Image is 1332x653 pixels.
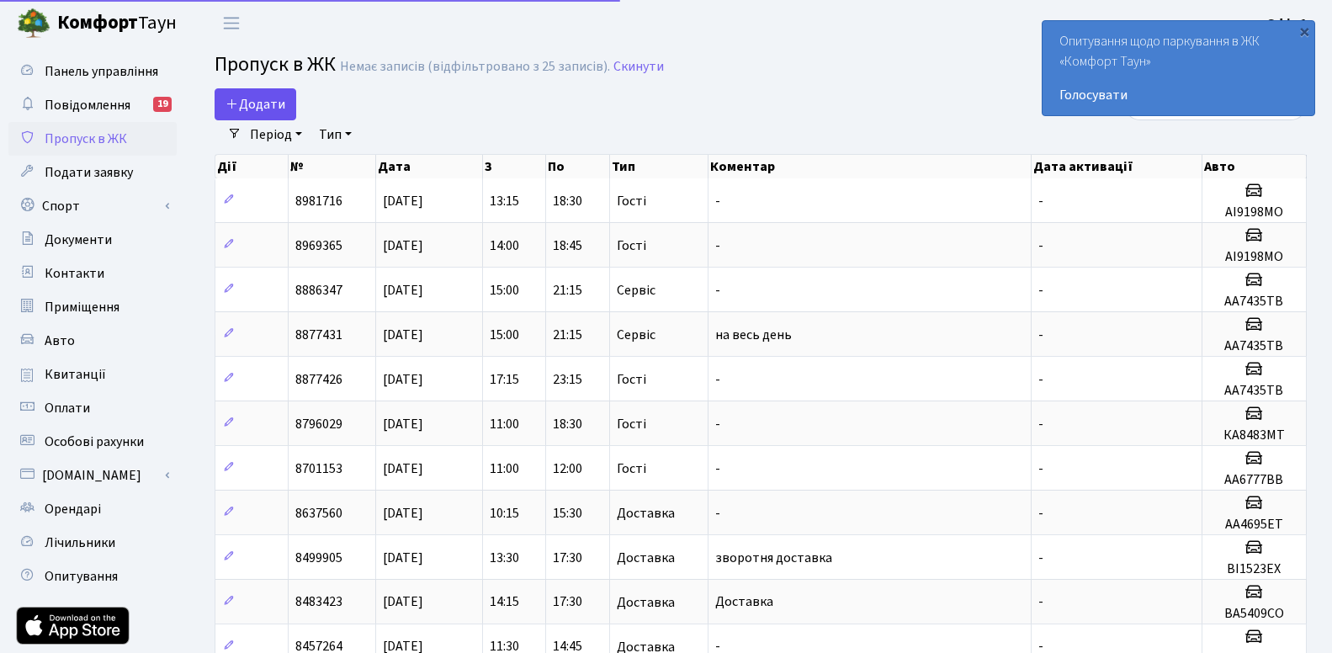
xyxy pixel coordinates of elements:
[226,95,285,114] span: Додати
[490,236,519,255] span: 14:00
[617,551,675,565] span: Доставка
[1059,85,1298,105] a: Голосувати
[8,526,177,560] a: Лічильники
[8,358,177,391] a: Квитанції
[383,459,423,478] span: [DATE]
[1038,504,1043,523] span: -
[45,500,101,518] span: Орендарі
[1209,427,1299,443] h5: КА8483МТ
[617,507,675,520] span: Доставка
[8,391,177,425] a: Оплати
[553,415,582,433] span: 18:30
[45,534,115,552] span: Лічильники
[8,459,177,492] a: [DOMAIN_NAME]
[1209,249,1299,265] h5: АІ9198МО
[45,96,130,114] span: Повідомлення
[1032,155,1202,178] th: Дата активації
[490,504,519,523] span: 10:15
[1038,459,1043,478] span: -
[215,50,336,79] span: Пропуск в ЖК
[45,130,127,148] span: Пропуск в ЖК
[289,155,376,178] th: №
[553,459,582,478] span: 12:00
[295,593,342,612] span: 8483423
[295,504,342,523] span: 8637560
[383,236,423,255] span: [DATE]
[295,236,342,255] span: 8969365
[8,55,177,88] a: Панель управління
[295,326,342,344] span: 8877431
[1038,549,1043,567] span: -
[1209,204,1299,220] h5: АІ9198МО
[45,433,144,451] span: Особові рахунки
[1209,472,1299,488] h5: АА6777ВВ
[617,239,646,252] span: Гості
[1038,236,1043,255] span: -
[295,459,342,478] span: 8701153
[376,155,483,178] th: Дата
[617,373,646,386] span: Гості
[490,549,519,567] span: 13:30
[295,370,342,389] span: 8877426
[215,155,289,178] th: Дії
[617,194,646,208] span: Гості
[553,281,582,300] span: 21:15
[483,155,546,178] th: З
[546,155,609,178] th: По
[243,120,309,149] a: Період
[553,236,582,255] span: 18:45
[617,284,655,297] span: Сервіс
[8,560,177,593] a: Опитування
[715,415,720,433] span: -
[8,324,177,358] a: Авто
[45,567,118,586] span: Опитування
[45,332,75,350] span: Авто
[295,281,342,300] span: 8886347
[715,504,720,523] span: -
[383,370,423,389] span: [DATE]
[45,163,133,182] span: Подати заявку
[617,328,655,342] span: Сервіс
[1266,14,1312,33] b: Офіс 1.
[383,593,423,612] span: [DATE]
[490,459,519,478] span: 11:00
[383,281,423,300] span: [DATE]
[553,504,582,523] span: 15:30
[613,59,664,75] a: Скинути
[1209,606,1299,622] h5: ВА5409СО
[1043,21,1314,115] div: Опитування щодо паркування в ЖК «Комфорт Таун»
[8,223,177,257] a: Документи
[8,189,177,223] a: Спорт
[45,62,158,81] span: Панель управління
[8,290,177,324] a: Приміщення
[553,370,582,389] span: 23:15
[553,549,582,567] span: 17:30
[45,365,106,384] span: Квитанції
[715,549,832,567] span: зворотня доставка
[1202,155,1307,178] th: Авто
[383,192,423,210] span: [DATE]
[45,264,104,283] span: Контакти
[383,326,423,344] span: [DATE]
[553,326,582,344] span: 21:15
[1038,415,1043,433] span: -
[295,549,342,567] span: 8499905
[1209,294,1299,310] h5: АА7435ТВ
[1209,383,1299,399] h5: АА7435ТВ
[715,281,720,300] span: -
[1038,281,1043,300] span: -
[312,120,358,149] a: Тип
[45,231,112,249] span: Документи
[17,7,50,40] img: logo.png
[617,417,646,431] span: Гості
[610,155,709,178] th: Тип
[715,326,792,344] span: на весь день
[215,88,296,120] a: Додати
[715,370,720,389] span: -
[617,596,675,609] span: Доставка
[715,192,720,210] span: -
[490,281,519,300] span: 15:00
[153,97,172,112] div: 19
[210,9,252,37] button: Переключити навігацію
[1266,13,1312,34] a: Офіс 1.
